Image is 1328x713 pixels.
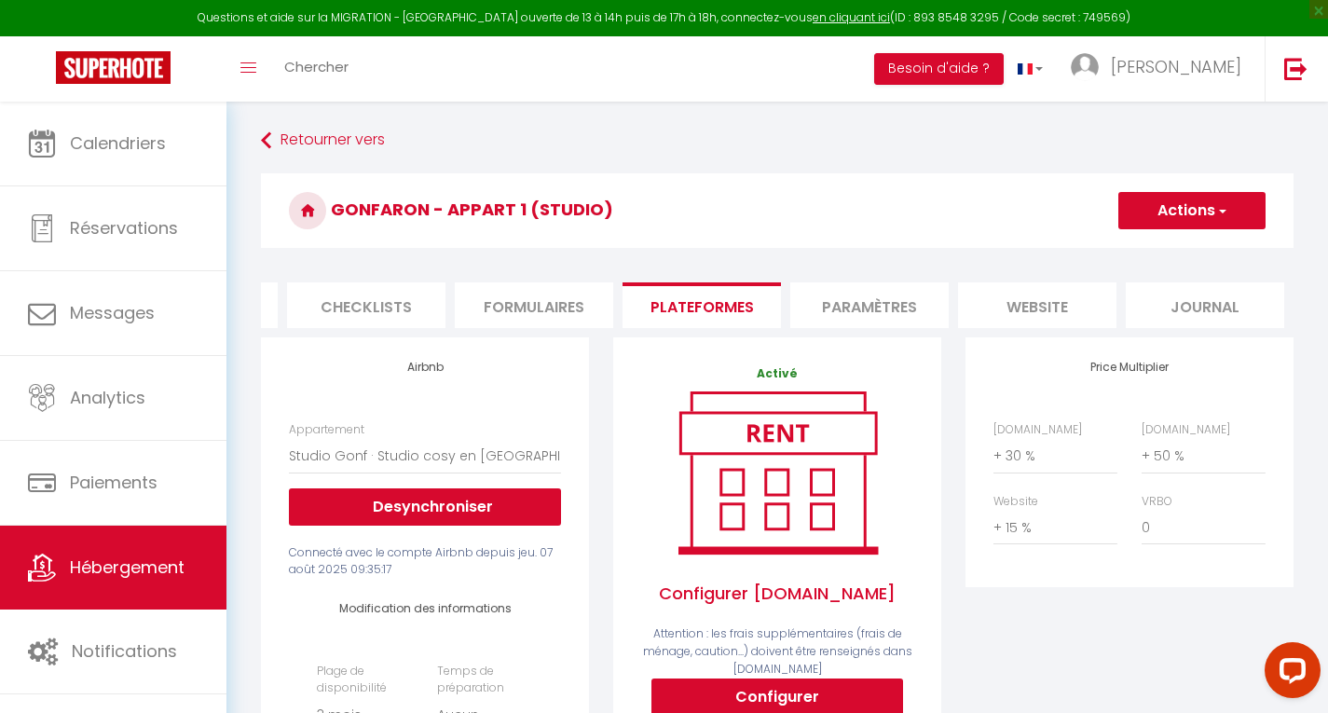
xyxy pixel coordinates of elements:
[659,383,897,562] img: rent.png
[317,602,533,615] h4: Modification des informations
[287,282,445,328] li: Checklists
[641,562,913,625] span: Configurer [DOMAIN_NAME]
[993,421,1082,439] label: [DOMAIN_NAME]
[1071,53,1099,81] img: ...
[261,173,1294,248] h3: Gonfaron - Appart 1 (studio)
[70,471,157,494] span: Paiements
[1284,57,1307,80] img: logout
[70,131,166,155] span: Calendriers
[284,57,349,76] span: Chercher
[261,124,1294,158] a: Retourner vers
[790,282,949,328] li: Paramètres
[70,555,185,579] span: Hébergement
[1057,36,1265,102] a: ... [PERSON_NAME]
[1126,282,1284,328] li: Journal
[70,386,145,409] span: Analytics
[289,544,561,580] div: Connecté avec le compte Airbnb depuis jeu. 07 août 2025 09:35:17
[874,53,1004,85] button: Besoin d'aide ?
[289,361,561,374] h4: Airbnb
[1142,493,1172,511] label: VRBO
[643,625,912,677] span: Attention : les frais supplémentaires (frais de ménage, caution...) doivent être renseignés dans ...
[641,365,913,383] p: Activé
[1118,192,1266,229] button: Actions
[813,9,890,25] a: en cliquant ici
[1142,421,1230,439] label: [DOMAIN_NAME]
[437,663,533,698] label: Temps de préparation
[70,216,178,240] span: Réservations
[270,36,363,102] a: Chercher
[455,282,613,328] li: Formulaires
[56,51,171,84] img: Super Booking
[289,488,561,526] button: Desynchroniser
[623,282,781,328] li: Plateformes
[70,301,155,324] span: Messages
[317,663,413,698] label: Plage de disponibilité
[993,361,1266,374] h4: Price Multiplier
[72,639,177,663] span: Notifications
[993,493,1038,511] label: Website
[1250,635,1328,713] iframe: LiveChat chat widget
[1111,55,1241,78] span: [PERSON_NAME]
[958,282,1116,328] li: website
[289,421,364,439] label: Appartement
